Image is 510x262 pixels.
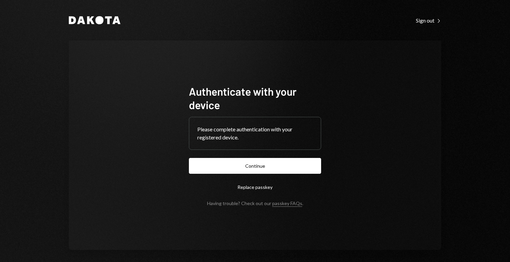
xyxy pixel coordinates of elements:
a: Sign out [416,17,441,24]
div: Please complete authentication with your registered device. [197,125,313,141]
button: Replace passkey [189,179,321,195]
div: Having trouble? Check out our . [207,200,303,206]
h1: Authenticate with your device [189,85,321,111]
button: Continue [189,158,321,174]
a: passkey FAQs [272,200,302,207]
